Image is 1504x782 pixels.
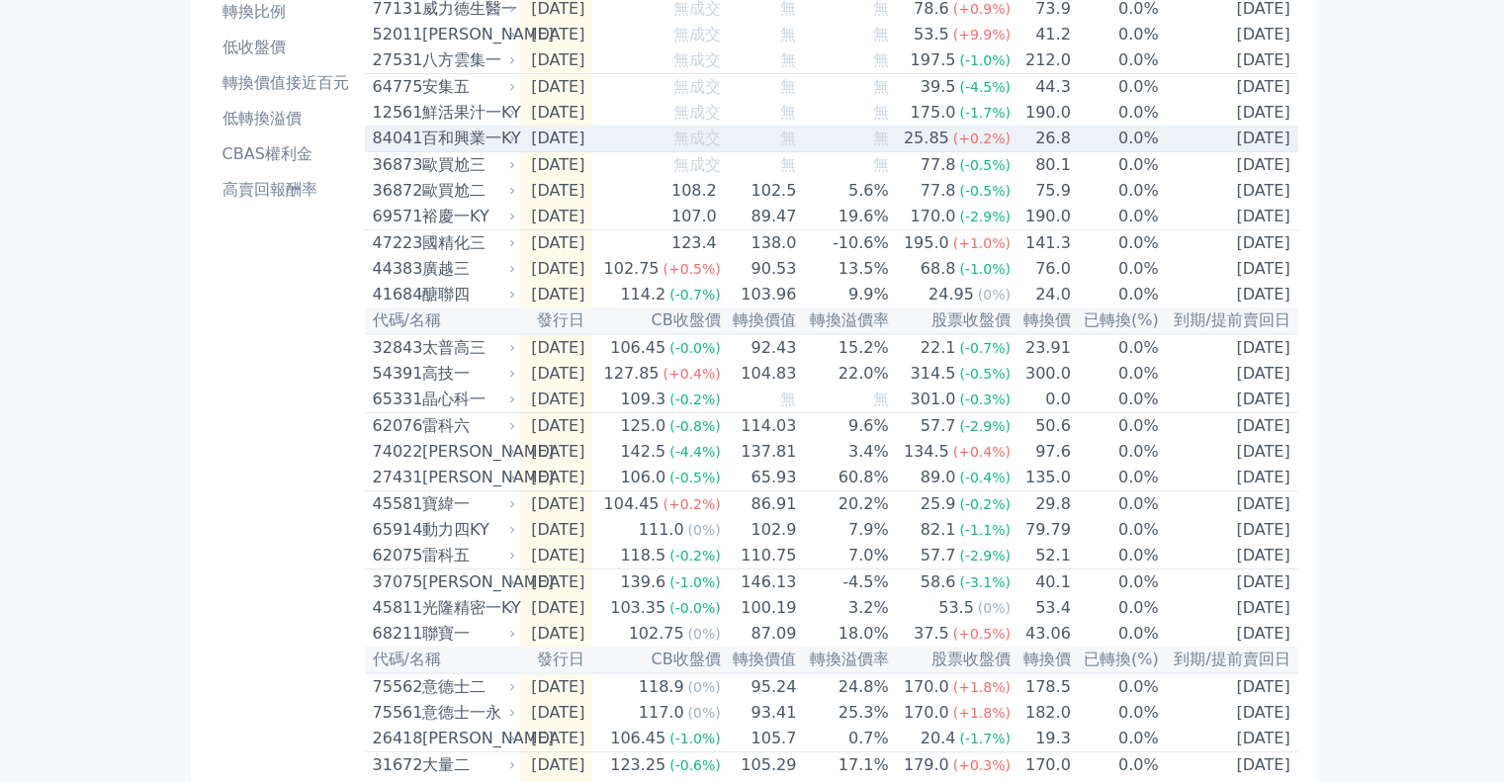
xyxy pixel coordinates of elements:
span: 無 [780,25,796,43]
td: [DATE] [520,204,593,230]
td: [DATE] [1160,387,1298,413]
div: 39.5 [917,75,960,99]
div: 41684 [373,283,417,306]
td: [DATE] [520,621,593,647]
div: 107.0 [667,205,721,228]
div: 雷科五 [422,544,512,567]
td: 0.0% [1072,595,1160,621]
td: 29.8 [1012,491,1072,518]
div: 139.6 [616,570,669,594]
div: 109.3 [616,388,669,411]
td: [DATE] [1160,126,1298,152]
div: 65331 [373,388,417,411]
td: [DATE] [520,152,593,179]
span: (0%) [688,626,721,642]
span: 無 [780,77,796,96]
span: (+1.0%) [953,235,1011,251]
td: [DATE] [520,178,593,204]
span: (-1.0%) [669,574,721,590]
td: 0.0% [1072,230,1160,257]
span: 無成交 [673,155,721,174]
div: 53.5 [910,23,953,46]
td: 86.91 [722,491,798,518]
span: (-1.0%) [959,52,1011,68]
td: 0.0% [1072,491,1160,518]
th: 發行日 [520,307,593,334]
th: 代碼/名稱 [365,307,520,334]
td: 43.06 [1012,621,1072,647]
td: 53.4 [1012,595,1072,621]
div: 安集五 [422,75,512,99]
td: 102.9 [722,517,798,543]
td: [DATE] [520,439,593,465]
div: 12561 [373,101,417,125]
li: 低收盤價 [215,36,357,59]
td: [DATE] [1160,152,1298,179]
td: 0.0% [1072,256,1160,282]
td: [DATE] [520,491,593,518]
td: 146.13 [722,569,798,596]
span: (0%) [978,600,1011,616]
div: 32843 [373,336,417,360]
span: (-2.9%) [959,548,1011,564]
td: 5.6% [797,178,889,204]
span: 無成交 [673,77,721,96]
td: 20.2% [797,491,889,518]
td: 65.93 [722,465,798,491]
td: 0.0% [1072,361,1160,387]
span: (+0.4%) [953,444,1011,460]
td: 15.2% [797,334,889,361]
span: (+0.5%) [663,261,720,277]
div: 裕慶一KY [422,205,512,228]
li: 轉換價值接近百元 [215,71,357,95]
td: [DATE] [520,465,593,491]
td: [DATE] [520,230,593,257]
div: 68211 [373,622,417,646]
td: [DATE] [1160,230,1298,257]
div: 195.0 [900,231,953,255]
td: [DATE] [1160,361,1298,387]
span: (-0.5%) [959,183,1011,199]
th: 轉換溢價率 [797,307,889,334]
span: (-0.2%) [669,391,721,407]
span: (+0.4%) [663,366,720,382]
div: 123.4 [667,231,721,255]
div: 64775 [373,75,417,99]
td: 0.0% [1072,22,1160,47]
td: 13.5% [797,256,889,282]
td: [DATE] [1160,621,1298,647]
th: 已轉換(%) [1072,307,1160,334]
td: 102.5 [722,178,798,204]
div: 175.0 [907,101,960,125]
td: [DATE] [520,361,593,387]
div: [PERSON_NAME] [422,440,512,464]
td: 100.19 [722,595,798,621]
td: [DATE] [1160,100,1298,126]
span: (+9.9%) [953,27,1011,43]
th: 轉換價值 [722,307,798,334]
th: 轉換價 [1012,307,1072,334]
div: 醣聯四 [422,283,512,306]
div: 74022 [373,440,417,464]
a: CBAS權利金 [215,138,357,170]
span: 無 [780,103,796,122]
span: (-0.7%) [669,287,721,303]
span: 無 [780,50,796,69]
div: 54391 [373,362,417,386]
td: [DATE] [520,47,593,74]
div: 36872 [373,179,417,203]
a: 轉換價值接近百元 [215,67,357,99]
a: 高賣回報酬率 [215,174,357,206]
td: [DATE] [1160,439,1298,465]
td: 0.0% [1072,517,1160,543]
td: [DATE] [1160,491,1298,518]
div: 65914 [373,518,417,542]
span: 無 [873,390,889,408]
div: 118.5 [616,544,669,567]
td: [DATE] [1160,178,1298,204]
td: [DATE] [520,543,593,569]
td: 137.81 [722,439,798,465]
td: 90.53 [722,256,798,282]
span: (-0.5%) [959,157,1011,173]
td: 0.0% [1072,47,1160,74]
